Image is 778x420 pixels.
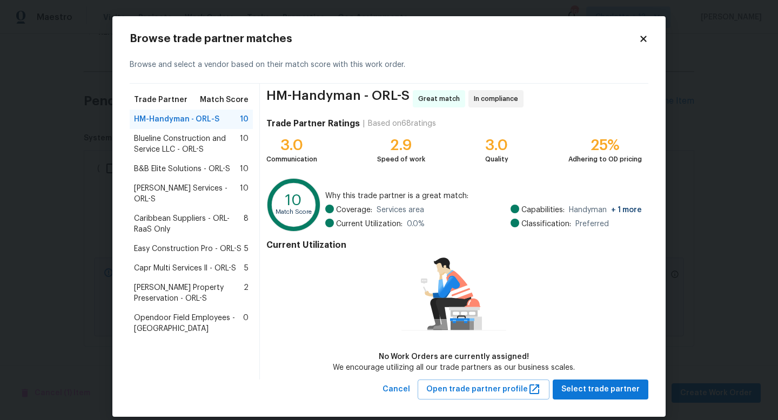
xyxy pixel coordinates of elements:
span: Caribbean Suppliers - ORL-RaaS Only [134,213,244,235]
span: 10 [240,114,249,125]
span: 8 [244,213,249,235]
span: 0 [243,313,249,334]
div: 25% [568,140,642,151]
span: 5 [244,263,249,274]
span: 10 [240,183,249,205]
span: Handyman [569,205,642,215]
div: Based on 68 ratings [368,118,436,129]
span: Why this trade partner is a great match: [325,191,642,201]
button: Open trade partner profile [418,380,549,399]
span: 0.0 % [407,219,425,229]
span: 10 [240,164,249,174]
span: HM-Handyman - ORL-S [266,90,410,107]
h4: Current Utilization [266,240,642,250]
div: Communication [266,154,317,165]
span: Open trade partner profile [426,383,541,396]
div: We encourage utilizing all our trade partners as our business scales. [333,362,575,373]
span: 10 [240,133,249,155]
span: Cancel [383,383,410,396]
span: Capabilities: [521,205,565,215]
span: Trade Partner [134,94,187,105]
h4: Trade Partner Ratings [266,118,360,129]
span: Classification: [521,219,571,229]
div: Quality [485,154,508,165]
span: Preferred [575,219,609,229]
div: Browse and select a vendor based on their match score with this work order. [130,46,648,84]
span: Capr Multi Services ll - ORL-S [134,263,236,274]
span: 5 [244,243,249,254]
div: Speed of work [377,154,425,165]
div: 2.9 [377,140,425,151]
span: Services area [377,205,424,215]
div: 3.0 [485,140,508,151]
span: Opendoor Field Employees - [GEOGRAPHIC_DATA] [134,313,243,334]
span: Select trade partner [561,383,640,396]
span: Coverage: [336,205,372,215]
span: + 1 more [611,206,642,214]
span: [PERSON_NAME] Services - ORL-S [134,183,240,205]
span: In compliance [474,93,522,104]
span: Great match [418,93,464,104]
button: Cancel [378,380,414,399]
div: | [360,118,368,129]
span: B&B Elite Solutions - ORL-S [134,164,230,174]
div: 3.0 [266,140,317,151]
button: Select trade partner [553,380,648,399]
span: 2 [244,282,249,304]
span: HM-Handyman - ORL-S [134,114,219,125]
span: Current Utilization: [336,219,403,229]
span: Blueline Construction and Service LLC - ORL-S [134,133,240,155]
div: No Work Orders are currently assigned! [333,351,575,362]
span: Match Score [200,94,249,105]
span: Easy Construction Pro - ORL-S [134,243,242,254]
text: 10 [285,193,302,208]
h2: Browse trade partner matches [130,33,639,44]
text: Match Score [276,209,312,215]
div: Adhering to OD pricing [568,154,642,165]
span: [PERSON_NAME] Property Preservation - ORL-S [134,282,244,304]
